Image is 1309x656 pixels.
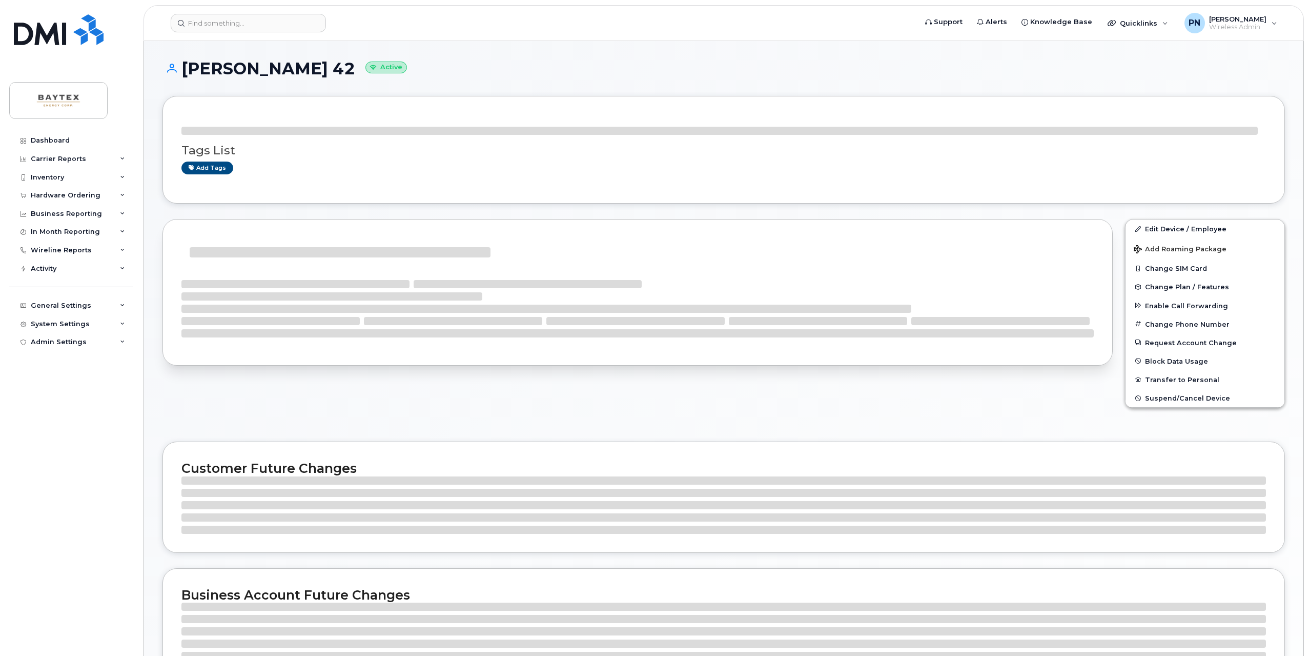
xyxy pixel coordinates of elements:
[365,62,407,73] small: Active
[1126,238,1284,259] button: Add Roaming Package
[181,144,1266,157] h3: Tags List
[1126,352,1284,370] button: Block Data Usage
[1126,315,1284,333] button: Change Phone Number
[1145,283,1229,291] span: Change Plan / Features
[1126,370,1284,389] button: Transfer to Personal
[1126,333,1284,352] button: Request Account Change
[1145,394,1230,402] span: Suspend/Cancel Device
[1126,259,1284,277] button: Change SIM Card
[1145,302,1228,309] span: Enable Call Forwarding
[181,587,1266,603] h2: Business Account Future Changes
[1126,389,1284,407] button: Suspend/Cancel Device
[162,59,1285,77] h1: [PERSON_NAME] 42
[1126,220,1284,238] a: Edit Device / Employee
[1126,277,1284,296] button: Change Plan / Features
[1134,245,1226,255] span: Add Roaming Package
[181,162,233,174] a: Add tags
[1126,296,1284,315] button: Enable Call Forwarding
[181,461,1266,476] h2: Customer Future Changes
